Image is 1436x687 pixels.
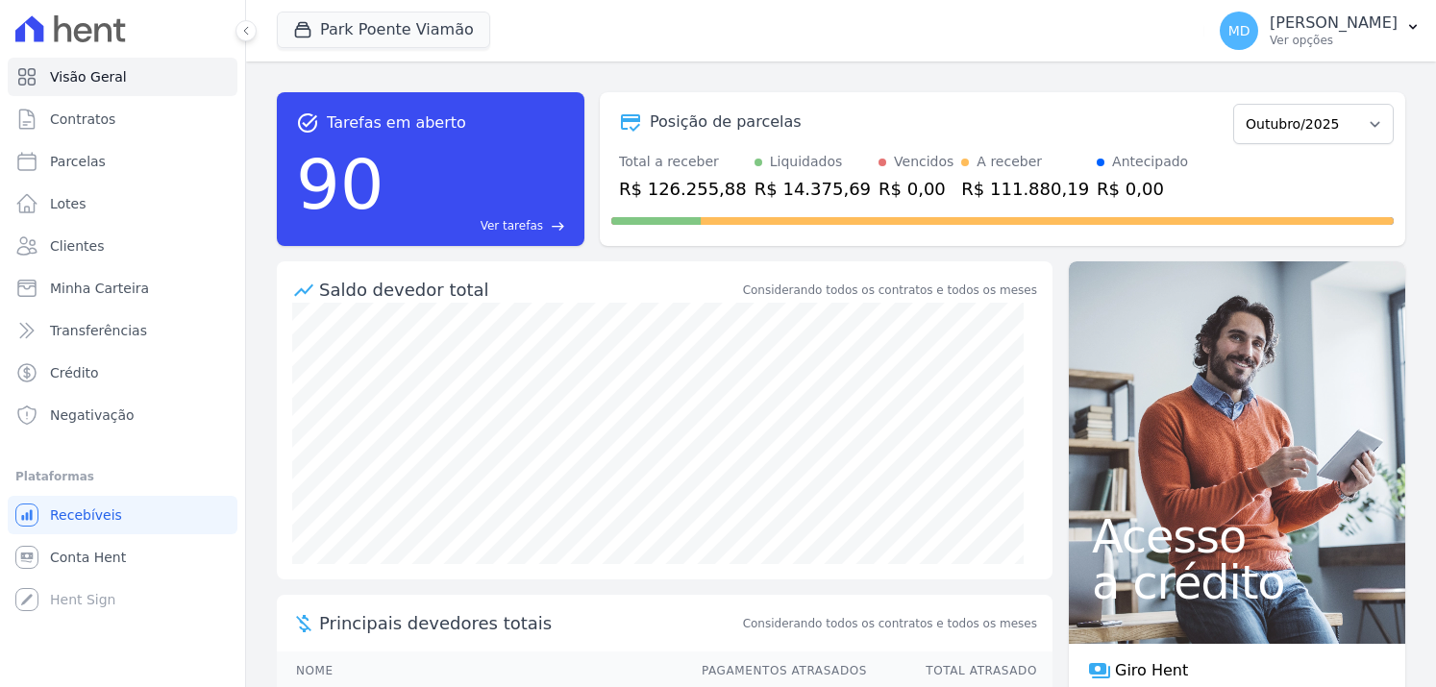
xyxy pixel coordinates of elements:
[327,111,466,135] span: Tarefas em aberto
[8,227,237,265] a: Clientes
[50,321,147,340] span: Transferências
[1092,559,1382,605] span: a crédito
[1204,4,1436,58] button: MD [PERSON_NAME] Ver opções
[1115,659,1188,682] span: Giro Hent
[50,363,99,382] span: Crédito
[8,100,237,138] a: Contratos
[50,194,87,213] span: Lotes
[551,219,565,233] span: east
[1270,33,1398,48] p: Ver opções
[296,135,384,234] div: 90
[8,142,237,181] a: Parcelas
[277,12,490,48] button: Park Poente Viamão
[319,610,739,636] span: Principais devedores totais
[743,615,1037,632] span: Considerando todos os contratos e todos os meses
[50,548,126,567] span: Conta Hent
[8,496,237,534] a: Recebíveis
[392,217,565,234] a: Ver tarefas east
[296,111,319,135] span: task_alt
[50,405,135,425] span: Negativação
[50,279,149,298] span: Minha Carteira
[743,282,1037,299] div: Considerando todos os contratos e todos os meses
[619,176,747,202] div: R$ 126.255,88
[977,152,1042,172] div: A receber
[50,67,127,86] span: Visão Geral
[8,311,237,350] a: Transferências
[50,152,106,171] span: Parcelas
[15,465,230,488] div: Plataformas
[319,277,739,303] div: Saldo devedor total
[894,152,953,172] div: Vencidos
[8,354,237,392] a: Crédito
[50,110,115,129] span: Contratos
[8,538,237,577] a: Conta Hent
[1097,176,1188,202] div: R$ 0,00
[8,269,237,307] a: Minha Carteira
[619,152,747,172] div: Total a receber
[961,176,1089,202] div: R$ 111.880,19
[1092,513,1382,559] span: Acesso
[481,217,543,234] span: Ver tarefas
[50,236,104,256] span: Clientes
[1270,13,1398,33] p: [PERSON_NAME]
[879,176,953,202] div: R$ 0,00
[8,184,237,223] a: Lotes
[755,176,871,202] div: R$ 14.375,69
[8,396,237,434] a: Negativação
[8,58,237,96] a: Visão Geral
[1112,152,1188,172] div: Antecipado
[770,152,843,172] div: Liquidados
[1228,24,1250,37] span: MD
[650,110,802,134] div: Posição de parcelas
[50,505,122,525] span: Recebíveis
